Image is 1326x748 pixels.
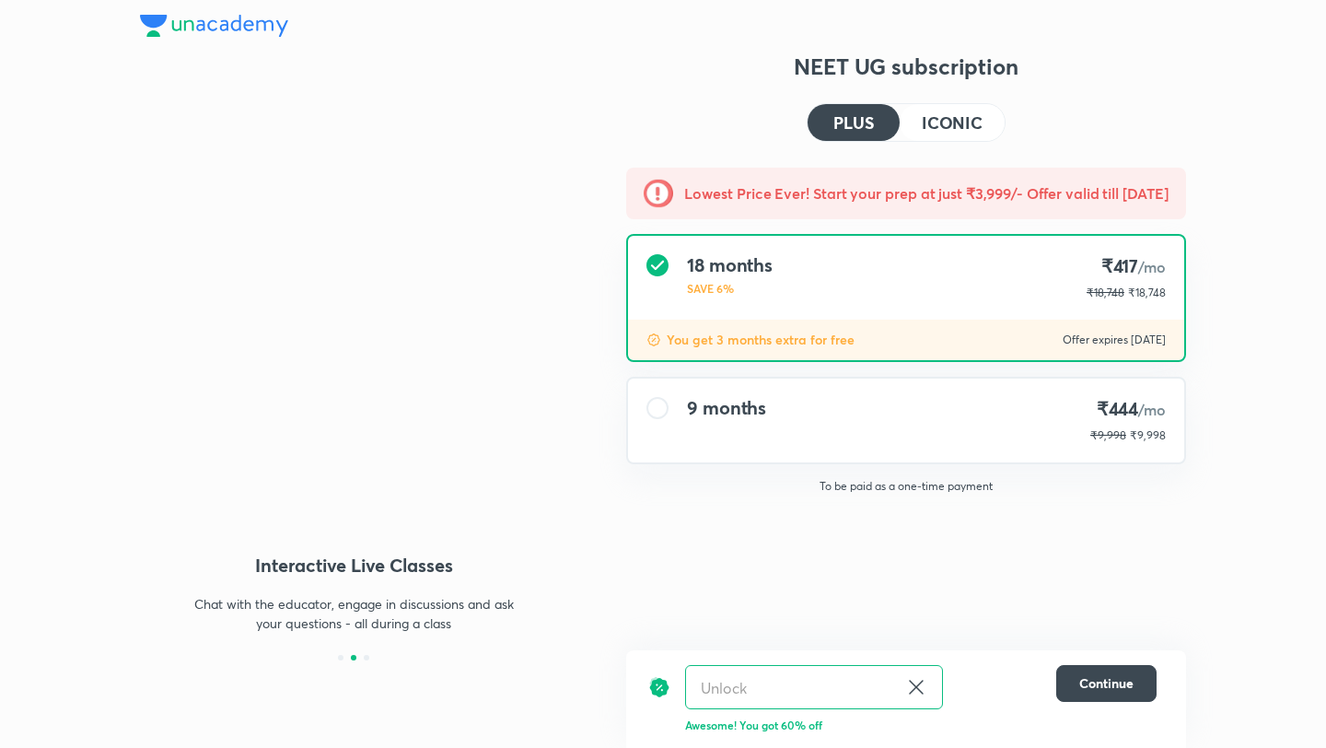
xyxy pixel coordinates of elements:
[1063,333,1166,347] p: Offer expires [DATE]
[648,665,670,709] img: discount
[644,179,673,208] img: -
[611,479,1201,494] p: To be paid as a one-time payment
[140,184,567,505] img: yH5BAEAAAAALAAAAAABAAEAAAIBRAA7
[140,552,567,579] h4: Interactive Live Classes
[1138,257,1166,276] span: /mo
[687,280,773,297] p: SAVE 6%
[833,114,874,131] h4: PLUS
[1090,397,1166,422] h4: ₹444
[808,104,900,141] button: PLUS
[140,15,288,37] img: Company Logo
[1090,427,1126,444] p: ₹9,998
[646,333,661,347] img: discount
[1056,665,1157,702] button: Continue
[687,397,766,419] h4: 9 months
[1087,285,1124,301] p: ₹18,748
[684,182,1168,205] h5: Lowest Price Ever! Start your prep at just ₹3,999/- Offer valid till [DATE]
[626,52,1186,81] h3: NEET UG subscription
[685,717,1157,733] p: Awesome! You got 60% off
[1138,400,1166,419] span: /mo
[900,104,1005,141] button: ICONIC
[922,114,983,131] h4: ICONIC
[667,331,855,349] p: You get 3 months extra for free
[1128,286,1166,299] span: ₹18,748
[687,254,773,276] h4: 18 months
[1130,428,1166,442] span: ₹9,998
[193,594,514,633] p: Chat with the educator, engage in discussions and ask your questions - all during a class
[1079,674,1134,693] span: Continue
[686,666,898,709] input: Have a referral code?
[1087,254,1166,279] h4: ₹417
